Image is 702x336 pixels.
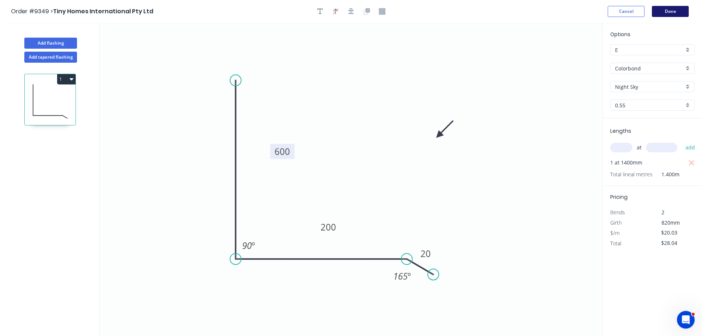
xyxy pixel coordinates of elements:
span: Options [610,31,631,38]
input: Material [615,65,684,72]
span: Girth [610,219,622,226]
span: Total lineal metres [610,169,653,180]
tspan: 165 [393,270,408,282]
span: Order #9349 > [11,7,53,15]
span: 1.400m [653,169,680,180]
span: 1 at 1400mm [610,157,642,168]
tspan: º [252,239,255,252]
button: Done [652,6,689,17]
span: 2 [661,209,664,216]
input: Price level [615,46,684,54]
span: Pricing [610,193,628,201]
span: Lengths [610,127,631,135]
input: Thickness [615,101,684,109]
span: Total [610,240,621,247]
span: $/m [610,229,619,236]
button: Cancel [608,6,645,17]
button: 1 [57,74,76,84]
span: at [637,142,642,153]
tspan: 600 [275,145,290,157]
tspan: º [408,270,411,282]
button: add [682,141,699,154]
span: 820mm [661,219,680,226]
tspan: 20 [420,247,431,260]
tspan: 90 [242,239,252,252]
tspan: 200 [321,221,336,233]
iframe: Intercom live chat [677,311,695,329]
span: Bends [610,209,625,216]
svg: 0 [99,23,603,336]
span: Tiny Homes International Pty Ltd [53,7,153,15]
button: Add flashing [24,38,77,49]
input: Colour [615,83,684,91]
button: Add tapered flashing [24,52,77,63]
